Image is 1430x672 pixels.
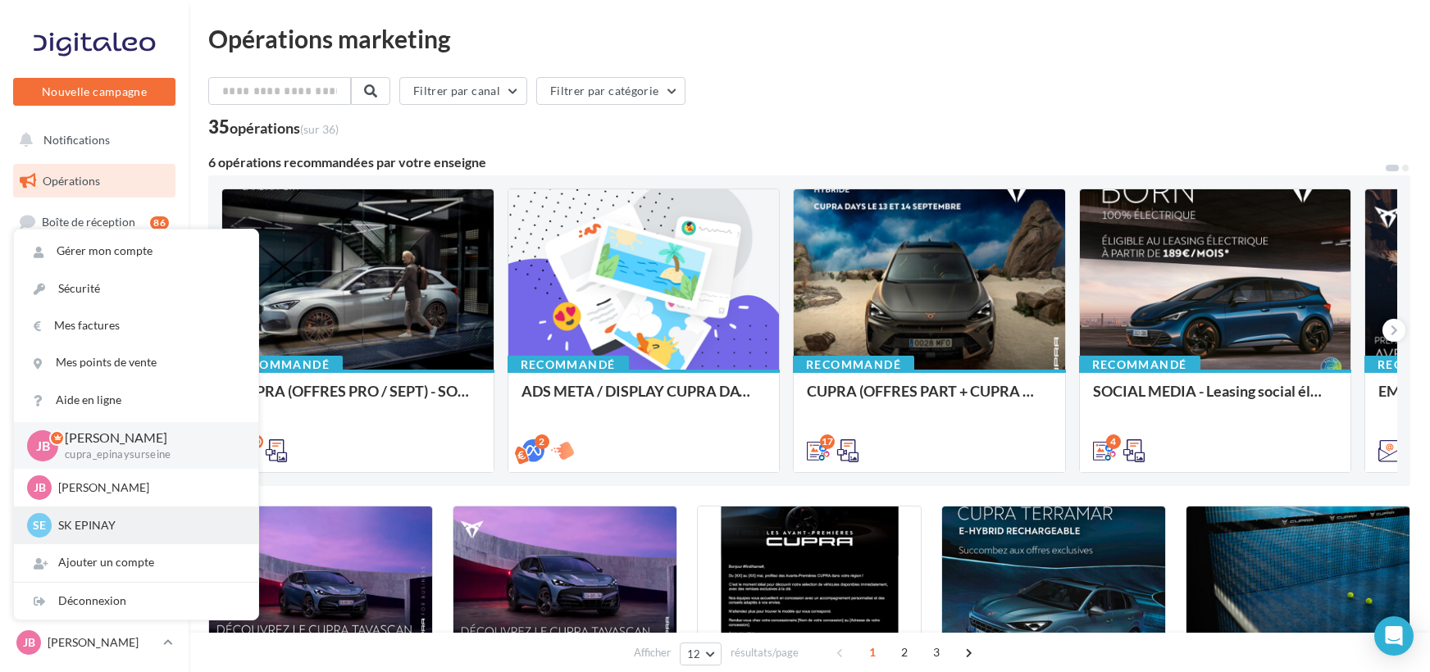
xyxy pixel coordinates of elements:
div: 35 [208,118,339,136]
button: 12 [680,642,722,665]
a: Opérations [10,164,179,198]
a: PLV et print personnalisable [10,450,179,498]
div: opérations [230,120,339,135]
span: 12 [687,647,701,661]
span: 1 [859,639,886,665]
div: Recommandé [793,356,914,374]
span: Opérations [43,174,100,188]
a: Médiathèque [10,369,179,403]
span: 3 [923,639,950,665]
div: SOCIAL MEDIA - Leasing social électrique - CUPRA Born [1093,383,1338,415]
a: Campagnes DataOnDemand [10,505,179,553]
span: Boîte de réception [42,215,135,229]
div: 6 opérations recommandées par votre enseigne [208,156,1384,169]
div: Ajouter un compte [14,544,258,581]
a: Visibilité en ligne [10,247,179,281]
div: CUPRA (OFFRES PRO / SEPT) - SOCIAL MEDIA [235,383,480,415]
p: cupra_epinaysurseine [65,447,232,462]
div: 86 [150,216,169,229]
span: (sur 36) [300,122,339,136]
div: 17 [820,434,835,449]
span: résultats/page [731,645,799,661]
a: Mes points de vente [14,344,258,381]
a: Mes factures [14,307,258,344]
div: Recommandé [1079,356,1200,374]
a: Campagnes [10,288,179,322]
div: Opérations marketing [208,26,1410,51]
a: Boîte de réception86 [10,204,179,239]
p: [PERSON_NAME] [58,479,239,496]
a: Gérer mon compte [14,233,258,270]
span: JB [36,436,50,455]
button: Notifications [10,123,172,157]
span: SE [33,517,46,534]
p: [PERSON_NAME] [48,634,157,651]
button: Nouvelle campagne [13,78,175,106]
div: Recommandé [508,356,629,374]
a: Sécurité [14,270,258,307]
div: ADS META / DISPLAY CUPRA DAYS Septembre 2025 [521,383,767,415]
a: JB [PERSON_NAME] [13,627,175,658]
a: Aide en ligne [14,382,258,419]
p: [PERSON_NAME] [65,429,232,447]
button: Filtrer par canal [399,77,527,105]
div: CUPRA (OFFRES PART + CUPRA DAYS / SEPT) - SOCIAL MEDIA [807,383,1052,415]
button: Filtrer par catégorie [536,77,685,105]
span: Afficher [634,645,671,661]
span: JB [34,479,46,496]
a: Contacts [10,328,179,362]
div: Recommandé [221,356,343,374]
span: Notifications [43,133,110,147]
a: Calendrier [10,410,179,444]
span: JB [23,634,35,651]
span: 2 [891,639,918,665]
div: Déconnexion [14,583,258,620]
div: 4 [1106,434,1121,449]
p: SK EPINAY [58,517,239,534]
div: Open Intercom Messenger [1374,616,1414,656]
div: 2 [535,434,549,449]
